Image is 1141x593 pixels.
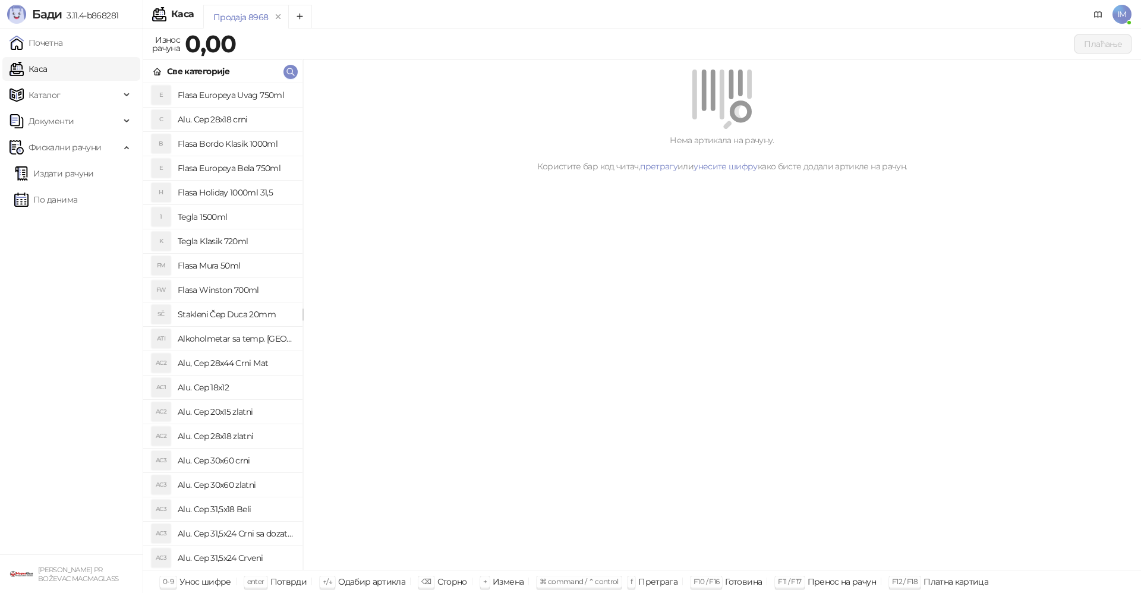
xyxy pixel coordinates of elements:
[270,574,307,589] div: Потврди
[483,577,487,586] span: +
[152,329,171,348] div: ATI
[62,10,118,21] span: 3.11.4-b868281
[10,31,63,55] a: Почетна
[185,29,236,58] strong: 0,00
[778,577,801,586] span: F11 / F17
[152,475,171,494] div: AC3
[270,12,286,22] button: remove
[10,562,33,586] img: 64x64-companyLogo-1893ffd3-f8d7-40ed-872e-741d608dc9d9.png
[317,134,1127,173] div: Нема артикала на рачуну. Користите бар код читач, или како бисте додали артикле на рачун.
[178,207,293,226] h4: Tegla 1500ml
[29,135,101,159] span: Фискални рачуни
[152,305,171,324] div: SČ
[152,207,171,226] div: 1
[32,7,62,21] span: Бади
[178,86,293,105] h4: Flasa Europeya Uvag 750ml
[1074,34,1131,53] button: Плаћање
[178,548,293,567] h4: Alu. Cep 31,5x24 Crveni
[152,183,171,202] div: H
[808,574,876,589] div: Пренос на рачун
[152,354,171,373] div: AC2
[421,577,431,586] span: ⌫
[338,574,405,589] div: Одабир артикла
[29,83,61,107] span: Каталог
[178,305,293,324] h4: Stakleni Čep Duca 20mm
[179,574,231,589] div: Унос шифре
[178,475,293,494] h4: Alu. Cep 30x60 zlatni
[14,162,94,185] a: Издати рачуни
[152,256,171,275] div: FM
[178,280,293,299] h4: Flasa Winston 700ml
[152,159,171,178] div: E
[7,5,26,24] img: Logo
[178,354,293,373] h4: Alu, Cep 28x44 Crni Mat
[171,10,194,19] div: Каса
[1112,5,1131,24] span: IM
[152,548,171,567] div: AC3
[178,159,293,178] h4: Flasa Europeya Bela 750ml
[178,110,293,129] h4: Alu. Cep 28x18 crni
[152,378,171,397] div: AC1
[213,11,268,24] div: Продаја 8968
[152,134,171,153] div: B
[178,183,293,202] h4: Flasa Holiday 1000ml 31,5
[178,232,293,251] h4: Tegla Klasik 720ml
[152,500,171,519] div: AC3
[10,57,47,81] a: Каса
[152,86,171,105] div: E
[694,577,719,586] span: F10 / F16
[163,577,174,586] span: 0-9
[29,109,74,133] span: Документи
[247,577,264,586] span: enter
[152,427,171,446] div: AC2
[14,188,77,212] a: По данима
[178,427,293,446] h4: Alu. Cep 28x18 zlatni
[1089,5,1108,24] a: Документација
[178,329,293,348] h4: Alkoholmetar sa temp. [GEOGRAPHIC_DATA]
[323,577,332,586] span: ↑/↓
[143,83,302,570] div: grid
[892,577,918,586] span: F12 / F18
[152,451,171,470] div: AC3
[437,574,467,589] div: Сторно
[725,574,762,589] div: Готовина
[152,402,171,421] div: AC2
[178,524,293,543] h4: Alu. Cep 31,5x24 Crni sa dozatorom
[152,232,171,251] div: K
[150,32,182,56] div: Износ рачуна
[631,577,632,586] span: f
[38,566,118,583] small: [PERSON_NAME] PR BOŽEVAC MAGMAGLASS
[493,574,524,589] div: Измена
[178,451,293,470] h4: Alu. Cep 30x60 crni
[152,524,171,543] div: AC3
[923,574,988,589] div: Платна картица
[178,256,293,275] h4: Flasa Mura 50ml
[540,577,619,586] span: ⌘ command / ⌃ control
[167,65,229,78] div: Све категорије
[152,110,171,129] div: C
[288,5,312,29] button: Add tab
[178,500,293,519] h4: Alu. Cep 31,5x18 Beli
[178,402,293,421] h4: Alu. Cep 20x15 zlatni
[638,574,677,589] div: Претрага
[640,161,677,172] a: претрагу
[178,378,293,397] h4: Alu. Cep 18x12
[694,161,758,172] a: унесите шифру
[152,280,171,299] div: FW
[178,134,293,153] h4: Flasa Bordo Klasik 1000ml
